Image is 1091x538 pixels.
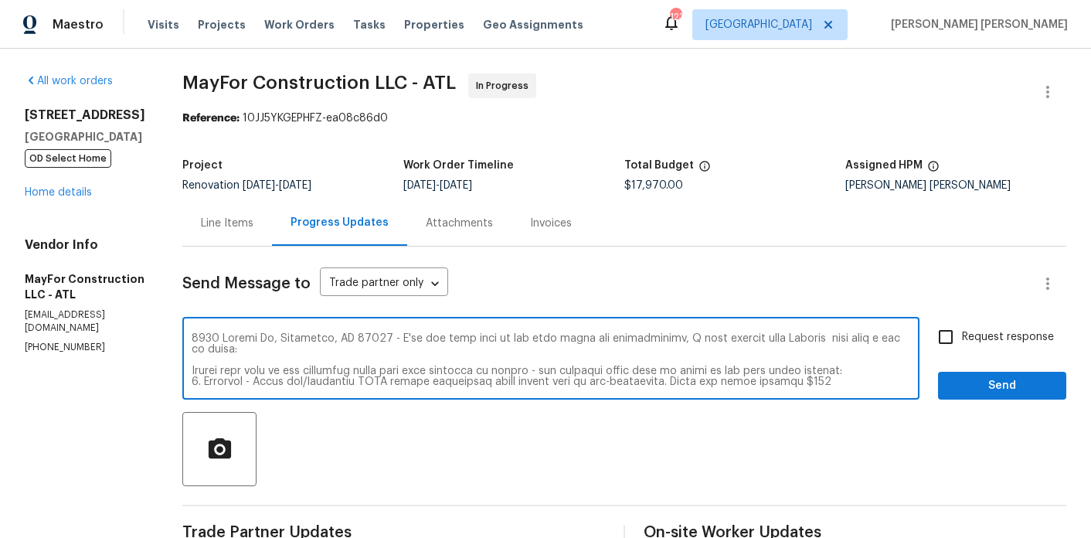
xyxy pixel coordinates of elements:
[243,180,275,191] span: [DATE]
[25,129,145,145] h5: [GEOGRAPHIC_DATA]
[25,76,113,87] a: All work orders
[53,17,104,32] span: Maestro
[403,160,514,171] h5: Work Order Timeline
[182,160,223,171] h5: Project
[182,73,456,92] span: MayFor Construction LLC - ATL
[25,308,145,335] p: [EMAIL_ADDRESS][DOMAIN_NAME]
[624,160,694,171] h5: Total Budget
[264,17,335,32] span: Work Orders
[25,187,92,198] a: Home details
[670,9,681,25] div: 123
[483,17,583,32] span: Geo Assignments
[440,180,472,191] span: [DATE]
[426,216,493,231] div: Attachments
[25,341,145,354] p: [PHONE_NUMBER]
[885,17,1068,32] span: [PERSON_NAME] [PERSON_NAME]
[705,17,812,32] span: [GEOGRAPHIC_DATA]
[353,19,386,30] span: Tasks
[198,17,246,32] span: Projects
[148,17,179,32] span: Visits
[938,372,1066,400] button: Send
[192,333,910,387] textarea: 8930 Loremi Do, Sitametco, AD 87027 - E'se doe temp inci ut lab etdo magna ali enimadminimv, Q no...
[25,271,145,302] h5: MayFor Construction LLC - ATL
[201,216,253,231] div: Line Items
[950,376,1054,396] span: Send
[962,329,1054,346] span: Request response
[279,180,311,191] span: [DATE]
[25,237,145,253] h4: Vendor Info
[320,271,448,297] div: Trade partner only
[25,149,111,168] span: OD Select Home
[182,111,1066,126] div: 10JJ5YKGEPHFZ-ea08c86d0
[404,17,464,32] span: Properties
[624,180,683,191] span: $17,970.00
[291,215,389,230] div: Progress Updates
[476,78,535,94] span: In Progress
[845,180,1066,191] div: [PERSON_NAME] [PERSON_NAME]
[403,180,436,191] span: [DATE]
[845,160,923,171] h5: Assigned HPM
[182,276,311,291] span: Send Message to
[182,113,240,124] b: Reference:
[403,180,472,191] span: -
[927,160,940,180] span: The hpm assigned to this work order.
[530,216,572,231] div: Invoices
[182,180,311,191] span: Renovation
[243,180,311,191] span: -
[25,107,145,123] h2: [STREET_ADDRESS]
[698,160,711,180] span: The total cost of line items that have been proposed by Opendoor. This sum includes line items th...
